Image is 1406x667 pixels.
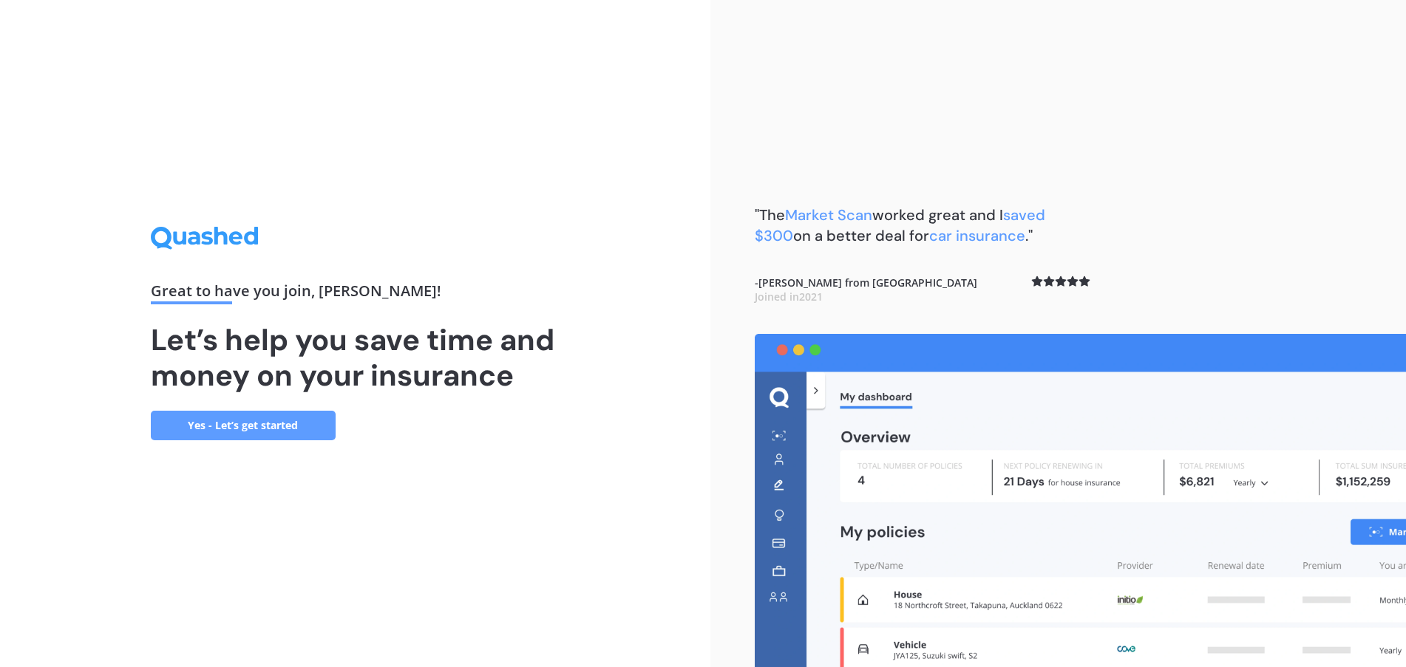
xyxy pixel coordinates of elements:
div: Great to have you join , [PERSON_NAME] ! [151,284,560,304]
span: car insurance [929,226,1025,245]
b: - [PERSON_NAME] from [GEOGRAPHIC_DATA] [755,276,977,304]
span: Market Scan [785,205,872,225]
a: Yes - Let’s get started [151,411,336,440]
img: dashboard.webp [755,334,1406,667]
span: saved $300 [755,205,1045,245]
h1: Let’s help you save time and money on your insurance [151,322,560,393]
span: Joined in 2021 [755,290,823,304]
b: "The worked great and I on a better deal for ." [755,205,1045,245]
